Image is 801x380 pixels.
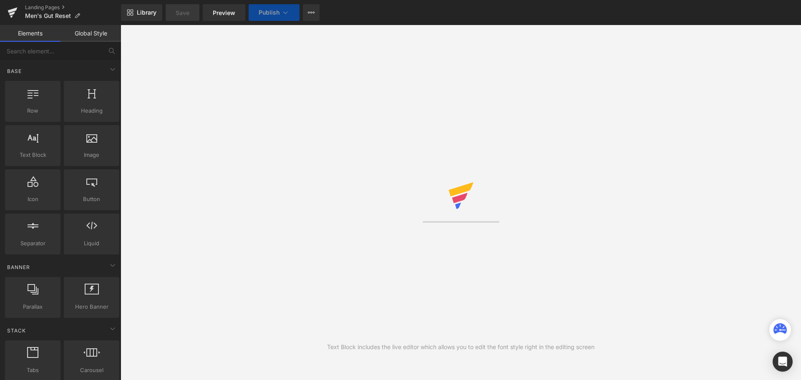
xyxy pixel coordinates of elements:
span: Hero Banner [66,302,117,311]
span: Image [66,151,117,159]
span: Tabs [8,366,58,375]
span: Preview [213,8,235,17]
div: Open Intercom Messenger [773,352,793,372]
span: Separator [8,239,58,248]
span: Button [66,195,117,204]
span: Base [6,67,23,75]
span: Stack [6,327,27,335]
span: Men's Gut Reset [25,13,71,19]
span: Icon [8,195,58,204]
span: Publish [259,9,280,16]
span: Parallax [8,302,58,311]
a: New Library [121,4,162,21]
a: Preview [203,4,245,21]
a: Landing Pages [25,4,121,11]
div: Text Block includes the live editor which allows you to edit the font style right in the editing ... [327,342,594,352]
span: Liquid [66,239,117,248]
button: More [303,4,320,21]
span: Save [176,8,189,17]
button: Publish [249,4,300,21]
span: Carousel [66,366,117,375]
span: Banner [6,263,31,271]
span: Heading [66,106,117,115]
span: Text Block [8,151,58,159]
a: Global Style [60,25,121,42]
span: Library [137,9,156,16]
span: Row [8,106,58,115]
